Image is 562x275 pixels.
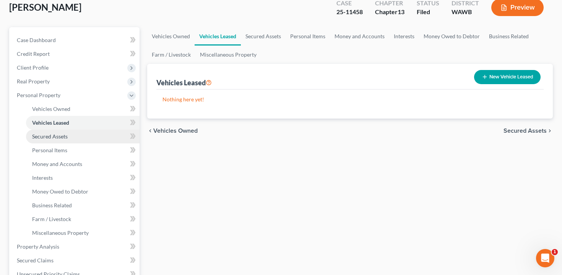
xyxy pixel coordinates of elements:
span: Property Analysis [17,243,59,250]
a: Case Dashboard [11,33,140,47]
a: Miscellaneous Property [26,226,140,240]
span: Miscellaneous Property [32,229,89,236]
div: Filed [417,8,439,16]
a: Vehicles Leased [195,27,241,46]
a: Money and Accounts [330,27,389,46]
a: Vehicles Owned [26,102,140,116]
a: Money Owed to Debtor [26,185,140,199]
span: Business Related [32,202,72,208]
span: Interests [32,174,53,181]
div: Chapter [375,8,404,16]
i: chevron_right [547,128,553,134]
button: Secured Assets chevron_right [504,128,553,134]
span: 13 [398,8,404,15]
a: Secured Assets [26,130,140,143]
span: Vehicles Leased [32,119,69,126]
span: Secured Assets [32,133,68,140]
a: Business Related [484,27,533,46]
a: Personal Items [286,27,330,46]
span: Vehicles Owned [153,128,198,134]
span: Personal Property [17,92,60,98]
a: Farm / Livestock [147,46,195,64]
button: New Vehicle Leased [474,70,541,84]
span: Money and Accounts [32,161,82,167]
span: [PERSON_NAME] [9,2,81,13]
span: Client Profile [17,64,49,71]
a: Interests [26,171,140,185]
span: Credit Report [17,50,50,57]
a: Credit Report [11,47,140,61]
a: Interests [389,27,419,46]
a: Secured Claims [11,254,140,267]
span: Real Property [17,78,50,85]
button: chevron_left Vehicles Owned [147,128,198,134]
a: Personal Items [26,143,140,157]
a: Money and Accounts [26,157,140,171]
a: Farm / Livestock [26,212,140,226]
span: Money Owed to Debtor [32,188,88,195]
i: chevron_left [147,128,153,134]
span: Personal Items [32,147,67,153]
span: Secured Assets [504,128,547,134]
span: Secured Claims [17,257,54,264]
span: Farm / Livestock [32,216,71,222]
a: Vehicles Owned [147,27,195,46]
a: Business Related [26,199,140,212]
div: 25-11458 [336,8,363,16]
iframe: Intercom live chat [536,249,554,267]
p: Nothing here yet! [162,96,538,103]
a: Money Owed to Debtor [419,27,484,46]
a: Miscellaneous Property [195,46,261,64]
div: WAWB [452,8,479,16]
span: 1 [552,249,558,255]
a: Property Analysis [11,240,140,254]
a: Secured Assets [241,27,286,46]
span: Vehicles Owned [32,106,70,112]
span: Case Dashboard [17,37,56,43]
div: Vehicles Leased [156,78,212,87]
a: Vehicles Leased [26,116,140,130]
